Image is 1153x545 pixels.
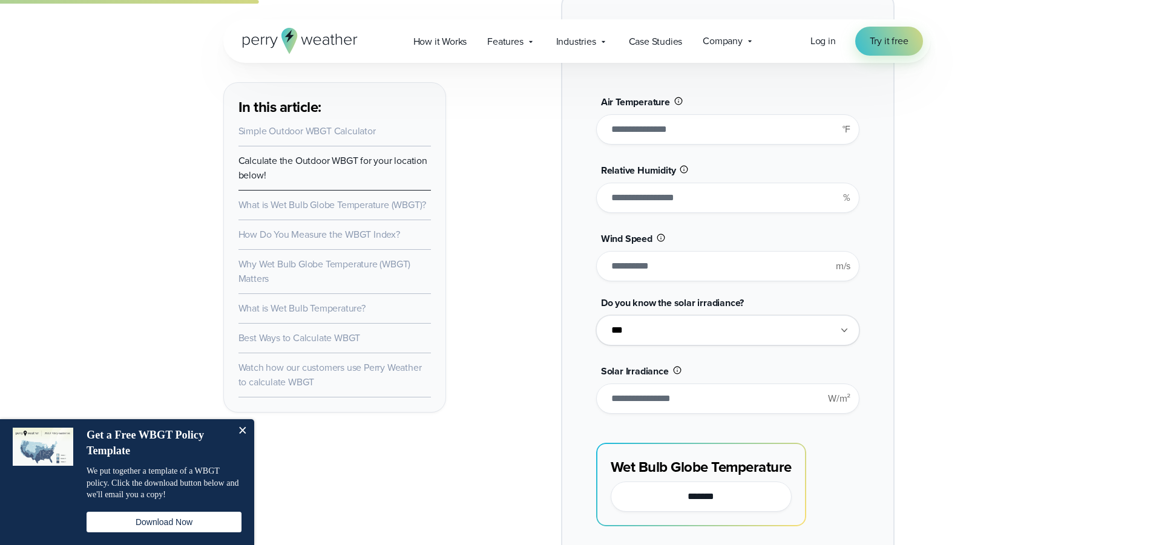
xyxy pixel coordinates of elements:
a: Best Ways to Calculate WBGT [238,331,361,345]
a: What is Wet Bulb Globe Temperature (WBGT)? [238,198,427,212]
a: What is Wet Bulb Temperature? [238,301,366,315]
span: Do you know the solar irradiance? [601,296,744,310]
span: How it Works [413,34,467,49]
span: Solar Irradiance [601,364,669,378]
img: dialog featured image [13,428,73,466]
a: Why Wet Bulb Globe Temperature (WBGT) Matters [238,257,411,286]
a: Try it free [855,27,923,56]
span: Features [487,34,523,49]
a: How Do You Measure the WBGT Index? [238,227,400,241]
p: We put together a template of a WBGT policy. Click the download button below and we'll email you ... [87,465,241,501]
span: Case Studies [629,34,683,49]
a: Calculate the Outdoor WBGT for your location below! [238,154,427,182]
a: Watch how our customers use Perry Weather to calculate WBGT [238,361,422,389]
span: Try it free [870,34,908,48]
a: How it Works [403,29,478,54]
a: Case Studies [619,29,693,54]
button: Close [230,419,254,443]
span: Relative Humidity [601,163,676,177]
h3: In this article: [238,97,431,117]
span: Wind Speed [601,232,652,246]
span: Industries [556,34,596,49]
h4: Get a Free WBGT Policy Template [87,428,229,459]
span: Company [703,34,743,48]
button: Download Now [87,512,241,532]
span: Air Temperature [601,95,670,109]
a: Log in [810,34,836,48]
a: Simple Outdoor WBGT Calculator [238,124,376,138]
